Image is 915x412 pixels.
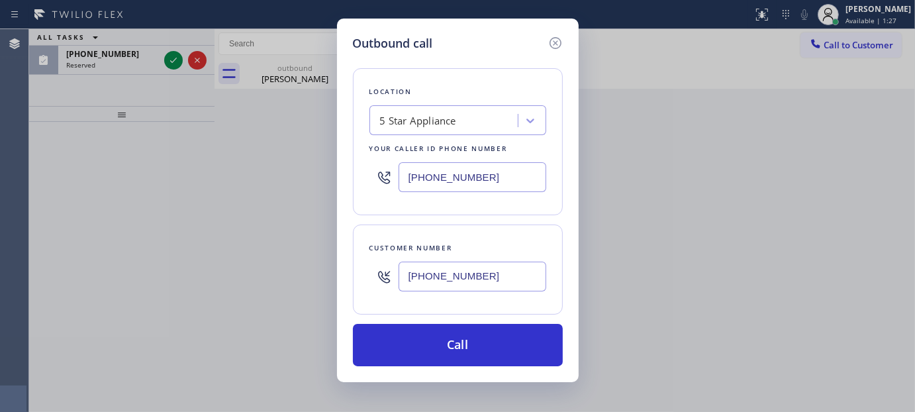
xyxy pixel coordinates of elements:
[369,85,546,99] div: Location
[369,142,546,156] div: Your caller id phone number
[353,34,433,52] h5: Outbound call
[380,113,456,129] div: 5 Star Appliance
[399,162,546,192] input: (123) 456-7890
[353,324,563,366] button: Call
[369,241,546,255] div: Customer number
[399,262,546,291] input: (123) 456-7890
